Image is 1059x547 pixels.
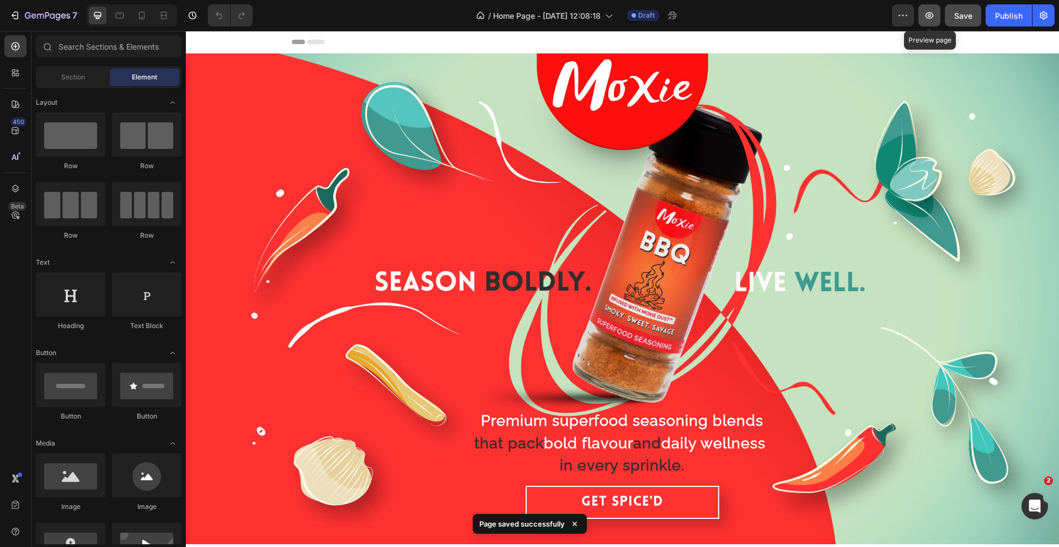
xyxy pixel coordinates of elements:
[8,202,26,211] div: Beta
[36,411,105,421] div: Button
[945,4,981,26] button: Save
[374,426,499,443] span: in every sprinkle.
[36,35,181,57] input: Search Sections & Elements
[112,230,181,240] div: Row
[986,4,1032,26] button: Publish
[208,4,253,26] div: Undo/Redo
[36,502,105,512] div: Image
[36,230,105,240] div: Row
[479,518,565,529] p: Page saved successfully
[288,404,358,421] span: that pack
[36,348,56,358] span: Button
[164,94,181,111] span: Toggle open
[447,404,475,421] span: and
[36,98,57,108] span: Layout
[112,321,181,331] div: Text Block
[36,321,105,331] div: Heading
[358,404,392,421] strong: bold
[112,502,181,512] div: Image
[1021,493,1048,519] iframe: Intercom live chat
[1044,476,1053,485] span: 2
[36,258,50,267] span: Text
[112,411,181,421] div: Button
[164,344,181,362] span: Toggle open
[340,455,533,488] button: <p><span style="color:#F7F7F7;">Get</span> <span style="color:#FFFFFF;">Spice'd</span></p>
[164,435,181,452] span: Toggle open
[426,464,478,478] span: Spice'd
[132,72,157,82] span: Element
[10,117,26,126] div: 450
[112,161,181,171] div: Row
[36,161,105,171] div: Row
[488,10,491,22] span: /
[396,404,447,421] strong: flavour
[72,9,77,22] p: 7
[4,4,82,26] button: 7
[493,10,601,22] span: Home Page - [DATE] 12:08:18
[638,10,655,20] span: Draft
[475,404,580,421] strong: daily wellness
[186,31,1059,547] iframe: Design area
[36,438,55,448] span: Media
[954,11,972,20] span: Save
[61,72,85,82] span: Section
[164,254,181,271] span: Toggle open
[295,381,577,398] span: Premium superfood seasoning blends
[995,10,1023,22] div: Publish
[395,464,421,478] span: Get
